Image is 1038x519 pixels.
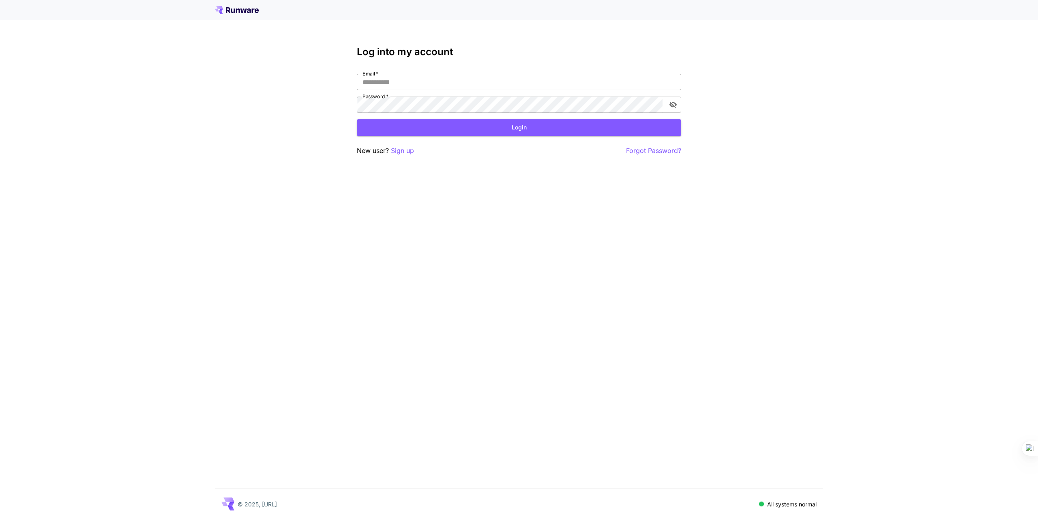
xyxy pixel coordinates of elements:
button: toggle password visibility [666,97,680,112]
button: Login [357,119,681,136]
p: © 2025, [URL] [238,500,277,508]
p: All systems normal [767,500,817,508]
label: Password [362,93,388,100]
button: Forgot Password? [626,146,681,156]
button: Sign up [391,146,414,156]
p: New user? [357,146,414,156]
h3: Log into my account [357,46,681,58]
label: Email [362,70,378,77]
